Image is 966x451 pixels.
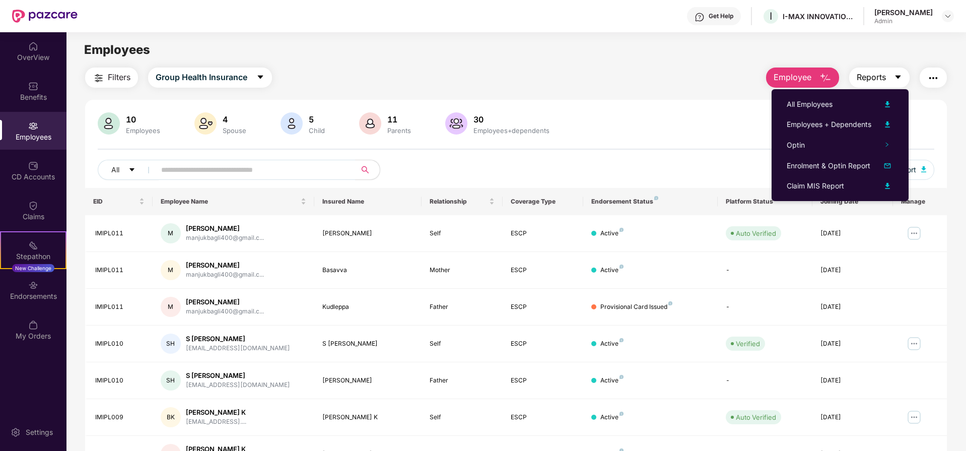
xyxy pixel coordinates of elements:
div: IMIPL010 [95,376,145,385]
div: IMIPL011 [95,302,145,312]
img: svg+xml;base64,PHN2ZyB4bWxucz0iaHR0cDovL3d3dy53My5vcmcvMjAwMC9zdmciIHdpZHRoPSI4IiBoZWlnaHQ9IjgiIH... [668,301,672,305]
div: Stepathon [1,251,65,262]
img: svg+xml;base64,PHN2ZyBpZD0iRW1wbG95ZWVzIiB4bWxucz0iaHR0cDovL3d3dy53My5vcmcvMjAwMC9zdmciIHdpZHRoPS... [28,121,38,131]
div: [PERSON_NAME] K [322,413,414,422]
span: Employee [774,71,811,84]
span: caret-down [256,73,264,82]
img: svg+xml;base64,PHN2ZyBpZD0iU2V0dGluZy0yMHgyMCIgeG1sbnM9Imh0dHA6Ly93d3cudzMub3JnLzIwMDAvc3ZnIiB3aW... [11,427,21,437]
img: manageButton [906,409,922,425]
img: svg+xml;base64,PHN2ZyB4bWxucz0iaHR0cDovL3d3dy53My5vcmcvMjAwMC9zdmciIHdpZHRoPSI4IiBoZWlnaHQ9IjgiIH... [619,412,624,416]
div: Employees [124,126,162,135]
div: ESCP [511,413,575,422]
div: IMIPL009 [95,413,145,422]
div: M [161,297,181,317]
div: Claim MIS Report [787,180,844,191]
img: svg+xml;base64,PHN2ZyB4bWxucz0iaHR0cDovL3d3dy53My5vcmcvMjAwMC9zdmciIHhtbG5zOnhsaW5rPSJodHRwOi8vd3... [98,112,120,135]
div: M [161,260,181,280]
span: Group Health Insurance [156,71,247,84]
div: [DATE] [820,413,885,422]
div: Platform Status [726,198,804,206]
div: Kudleppa [322,302,414,312]
div: Provisional Card Issued [600,302,672,312]
div: [PERSON_NAME] [322,376,414,385]
div: Get Help [709,12,733,20]
div: [PERSON_NAME] [186,261,264,270]
td: - [718,252,812,289]
div: [PERSON_NAME] [874,8,933,17]
img: svg+xml;base64,PHN2ZyB4bWxucz0iaHR0cDovL3d3dy53My5vcmcvMjAwMC9zdmciIHhtbG5zOnhsaW5rPSJodHRwOi8vd3... [281,112,303,135]
div: 4 [221,114,248,124]
div: New Challenge [12,264,54,272]
div: [PERSON_NAME] [186,297,264,307]
div: [DATE] [820,302,885,312]
div: I-MAX INNOVATION PRIVATE LIMITED [783,12,853,21]
span: caret-down [128,166,135,174]
div: S [PERSON_NAME] [186,334,290,344]
div: 5 [307,114,327,124]
div: All Employees [787,99,833,110]
img: svg+xml;base64,PHN2ZyB4bWxucz0iaHR0cDovL3d3dy53My5vcmcvMjAwMC9zdmciIHdpZHRoPSI4IiBoZWlnaHQ9IjgiIH... [619,228,624,232]
div: Active [600,339,624,349]
div: [PERSON_NAME] [186,224,264,233]
span: Employees [84,42,150,57]
img: svg+xml;base64,PHN2ZyB4bWxucz0iaHR0cDovL3d3dy53My5vcmcvMjAwMC9zdmciIHhtbG5zOnhsaW5rPSJodHRwOi8vd3... [359,112,381,135]
div: Enrolment & Optin Report [787,160,870,171]
div: Child [307,126,327,135]
div: Father [430,376,494,385]
div: S [PERSON_NAME] [186,371,290,380]
div: BK [161,407,181,427]
th: Manage [893,188,947,215]
div: ESCP [511,339,575,349]
button: search [355,160,380,180]
div: ESCP [511,302,575,312]
img: svg+xml;base64,PHN2ZyB4bWxucz0iaHR0cDovL3d3dy53My5vcmcvMjAwMC9zdmciIHdpZHRoPSI4IiBoZWlnaHQ9IjgiIH... [619,338,624,342]
span: search [355,166,375,174]
div: Spouse [221,126,248,135]
div: Self [430,339,494,349]
th: EID [85,188,153,215]
span: All [111,164,119,175]
div: Endorsement Status [591,198,710,206]
td: - [718,289,812,326]
img: svg+xml;base64,PHN2ZyBpZD0iRW5kb3JzZW1lbnRzIiB4bWxucz0iaHR0cDovL3d3dy53My5vcmcvMjAwMC9zdmciIHdpZH... [28,280,38,290]
div: Auto Verified [736,228,776,238]
th: Employee Name [153,188,314,215]
img: svg+xml;base64,PHN2ZyB4bWxucz0iaHR0cDovL3d3dy53My5vcmcvMjAwMC9zdmciIHhtbG5zOnhsaW5rPSJodHRwOi8vd3... [881,98,893,110]
div: Father [430,302,494,312]
div: Active [600,376,624,385]
div: 30 [471,114,551,124]
div: [PERSON_NAME] [322,229,414,238]
img: svg+xml;base64,PHN2ZyB4bWxucz0iaHR0cDovL3d3dy53My5vcmcvMjAwMC9zdmciIHdpZHRoPSIyNCIgaGVpZ2h0PSIyNC... [927,72,939,84]
img: svg+xml;base64,PHN2ZyB4bWxucz0iaHR0cDovL3d3dy53My5vcmcvMjAwMC9zdmciIHdpZHRoPSI4IiBoZWlnaHQ9IjgiIH... [619,375,624,379]
img: manageButton [906,225,922,241]
img: svg+xml;base64,PHN2ZyB4bWxucz0iaHR0cDovL3d3dy53My5vcmcvMjAwMC9zdmciIHdpZHRoPSIyNCIgaGVpZ2h0PSIyNC... [93,72,105,84]
img: svg+xml;base64,PHN2ZyB4bWxucz0iaHR0cDovL3d3dy53My5vcmcvMjAwMC9zdmciIHhtbG5zOnhsaW5rPSJodHRwOi8vd3... [194,112,217,135]
div: 10 [124,114,162,124]
div: Parents [385,126,413,135]
img: svg+xml;base64,PHN2ZyB4bWxucz0iaHR0cDovL3d3dy53My5vcmcvMjAwMC9zdmciIHhtbG5zOnhsaW5rPSJodHRwOi8vd3... [881,118,893,131]
button: Employee [766,68,839,88]
span: right [884,142,889,147]
div: ESCP [511,229,575,238]
div: Admin [874,17,933,25]
div: Mother [430,266,494,275]
div: Employees+dependents [471,126,551,135]
div: Active [600,266,624,275]
div: 11 [385,114,413,124]
div: ESCP [511,376,575,385]
img: svg+xml;base64,PHN2ZyB4bWxucz0iaHR0cDovL3d3dy53My5vcmcvMjAwMC9zdmciIHdpZHRoPSI4IiBoZWlnaHQ9IjgiIH... [654,196,658,200]
div: IMIPL011 [95,266,145,275]
img: svg+xml;base64,PHN2ZyB4bWxucz0iaHR0cDovL3d3dy53My5vcmcvMjAwMC9zdmciIHhtbG5zOnhsaW5rPSJodHRwOi8vd3... [445,112,467,135]
div: [DATE] [820,339,885,349]
div: [DATE] [820,266,885,275]
td: - [718,362,812,399]
th: Coverage Type [503,188,583,215]
div: [DATE] [820,229,885,238]
div: IMIPL011 [95,229,145,238]
img: manageButton [906,336,922,352]
button: Filters [85,68,138,88]
div: Auto Verified [736,412,776,422]
span: I [770,10,772,22]
div: M [161,223,181,243]
img: svg+xml;base64,PHN2ZyBpZD0iRHJvcGRvd24tMzJ4MzIiIHhtbG5zPSJodHRwOi8vd3d3LnczLm9yZy8yMDAwL3N2ZyIgd2... [944,12,952,20]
